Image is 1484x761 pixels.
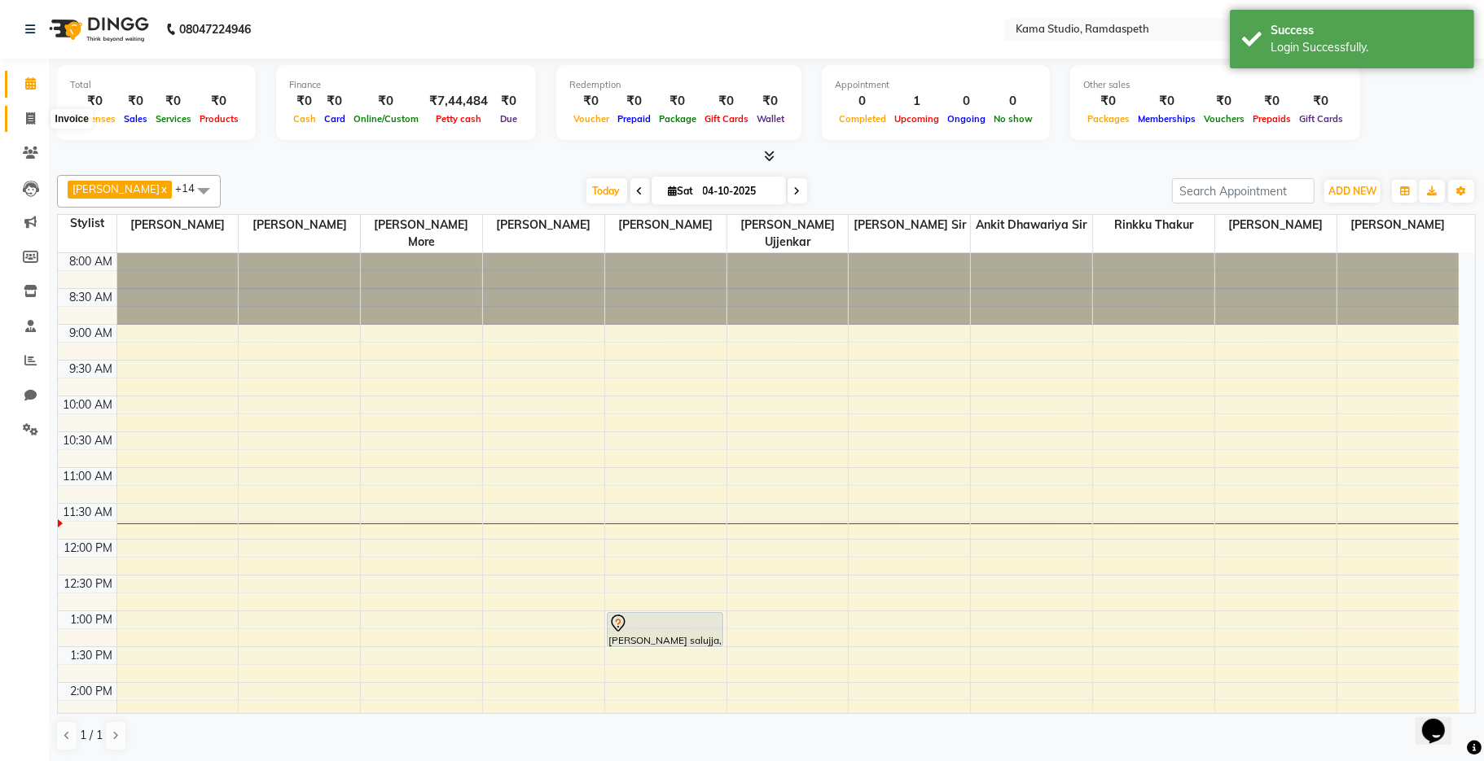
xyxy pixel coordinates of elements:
span: Voucher [569,113,613,125]
span: ADD NEW [1328,185,1376,197]
span: Prepaids [1249,113,1295,125]
span: [PERSON_NAME] [483,215,604,235]
span: No show [990,113,1037,125]
span: Vouchers [1200,113,1249,125]
span: Wallet [753,113,788,125]
span: [PERSON_NAME] [239,215,360,235]
div: ₹0 [195,92,243,111]
div: ₹0 [569,92,613,111]
div: ₹0 [1200,92,1249,111]
div: Finance [289,78,523,92]
b: 08047224946 [179,7,251,52]
div: 9:30 AM [67,361,116,378]
div: 1:30 PM [68,647,116,664]
div: ₹0 [1083,92,1134,111]
div: ₹0 [753,92,788,111]
span: Gift Cards [700,113,753,125]
span: Card [320,113,349,125]
div: Login Successfully. [1271,39,1462,56]
div: 11:00 AM [60,468,116,485]
span: Services [151,113,195,125]
div: 9:00 AM [67,325,116,342]
div: 8:00 AM [67,253,116,270]
div: ₹0 [320,92,349,111]
span: Completed [835,113,890,125]
span: Products [195,113,243,125]
span: Sales [120,113,151,125]
span: Gift Cards [1295,113,1347,125]
span: [PERSON_NAME] Sir [849,215,970,235]
div: 0 [990,92,1037,111]
span: Cash [289,113,320,125]
div: 10:30 AM [60,432,116,449]
div: ₹7,44,484 [423,92,494,111]
span: +14 [175,182,207,195]
div: 8:30 AM [67,289,116,306]
div: ₹0 [1249,92,1295,111]
span: rinkku thakur [1093,215,1214,235]
a: x [160,182,167,195]
div: 0 [943,92,990,111]
span: Online/Custom [349,113,423,125]
div: Stylist [58,215,116,232]
div: Invoice [51,109,93,129]
span: Due [496,113,521,125]
span: Prepaid [613,113,655,125]
div: ₹0 [613,92,655,111]
span: [PERSON_NAME] Ujjenkar [727,215,849,252]
div: ₹0 [120,92,151,111]
iframe: chat widget [1416,696,1468,745]
div: Success [1271,22,1462,39]
div: 0 [835,92,890,111]
span: [PERSON_NAME] [1337,215,1459,235]
div: ₹0 [700,92,753,111]
span: 1 / 1 [80,727,103,744]
div: ₹0 [1295,92,1347,111]
div: 10:00 AM [60,396,116,413]
span: Ongoing [943,113,990,125]
div: ₹0 [494,92,523,111]
span: Upcoming [890,113,943,125]
div: [PERSON_NAME] salujja, TK01, 01:00 PM-01:30 PM, Haircut -Men [608,613,722,646]
span: Petty cash [432,113,485,125]
span: Package [655,113,700,125]
div: Redemption [569,78,788,92]
button: ADD NEW [1324,180,1381,203]
input: Search Appointment [1172,178,1315,203]
div: 1 [890,92,943,111]
div: Total [70,78,243,92]
div: 11:30 AM [60,504,116,521]
input: 2025-10-04 [698,179,779,203]
div: Other sales [1083,78,1347,92]
div: ₹0 [151,92,195,111]
span: [PERSON_NAME] [72,182,160,195]
span: Sat [665,185,698,197]
div: ₹0 [70,92,120,111]
img: logo [42,7,153,52]
span: [PERSON_NAME] More [361,215,482,252]
span: Packages [1083,113,1134,125]
span: Today [586,178,627,203]
div: 2:00 PM [68,683,116,700]
span: Ankit Dhawariya Sir [971,215,1092,235]
span: [PERSON_NAME] [1215,215,1337,235]
span: [PERSON_NAME] [605,215,727,235]
span: [PERSON_NAME] [117,215,239,235]
span: Memberships [1134,113,1200,125]
div: 12:00 PM [61,540,116,557]
div: ₹0 [289,92,320,111]
div: 12:30 PM [61,575,116,593]
div: 1:00 PM [68,611,116,628]
div: ₹0 [655,92,700,111]
div: ₹0 [349,92,423,111]
div: ₹0 [1134,92,1200,111]
div: Appointment [835,78,1037,92]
